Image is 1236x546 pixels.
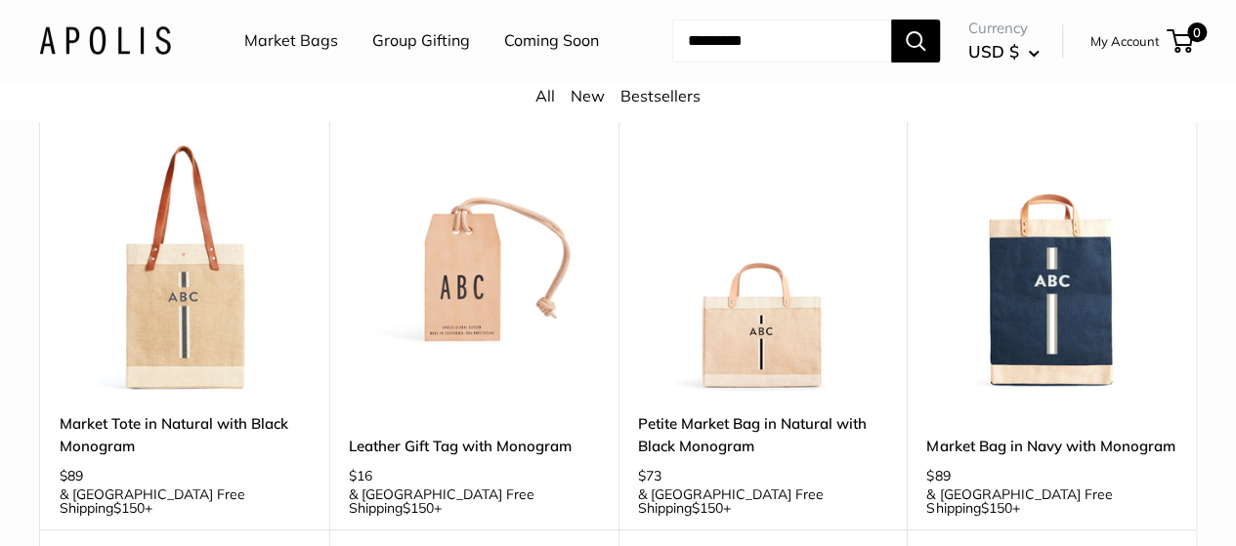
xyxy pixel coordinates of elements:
[349,143,599,393] a: description_Make it yours with custom printed textdescription_3mm thick, vegetable tanned America...
[891,20,940,63] button: Search
[60,467,83,484] span: $89
[349,487,599,515] span: & [GEOGRAPHIC_DATA] Free Shipping +
[620,86,701,105] a: Bestsellers
[39,26,171,55] img: Apolis
[638,412,888,458] a: Petite Market Bag in Natural with Black Monogram
[571,86,605,105] a: New
[403,499,434,517] span: $150
[692,499,723,517] span: $150
[349,143,599,393] img: description_Make it yours with custom printed text
[113,499,145,517] span: $150
[968,36,1040,67] button: USD $
[638,143,888,393] img: Petite Market Bag in Natural with Black Monogram
[349,467,372,484] span: $16
[638,487,888,515] span: & [GEOGRAPHIC_DATA] Free Shipping +
[349,435,599,457] a: Leather Gift Tag with Monogram
[672,20,891,63] input: Search...
[980,499,1011,517] span: $150
[60,143,310,393] a: description_Make it yours with custom monogram printed text.Market Tote in Natural with Black Mon...
[1169,29,1193,53] a: 0
[60,487,310,515] span: & [GEOGRAPHIC_DATA] Free Shipping +
[926,143,1176,393] a: Market Bag in Navy with MonogramMarket Bag in Navy with Monogram
[968,41,1019,62] span: USD $
[968,15,1040,42] span: Currency
[926,487,1176,515] span: & [GEOGRAPHIC_DATA] Free Shipping +
[60,143,310,393] img: description_Make it yours with custom monogram printed text.
[926,143,1176,393] img: Market Bag in Navy with Monogram
[926,435,1176,457] a: Market Bag in Navy with Monogram
[638,467,661,484] span: $73
[638,143,888,393] a: Petite Market Bag in Natural with Black MonogramPetite Market Bag in Natural with Black Monogram
[926,467,950,484] span: $89
[1187,22,1207,42] span: 0
[504,26,599,56] a: Coming Soon
[60,412,310,458] a: Market Tote in Natural with Black Monogram
[535,86,555,105] a: All
[244,26,338,56] a: Market Bags
[372,26,470,56] a: Group Gifting
[1090,29,1160,53] a: My Account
